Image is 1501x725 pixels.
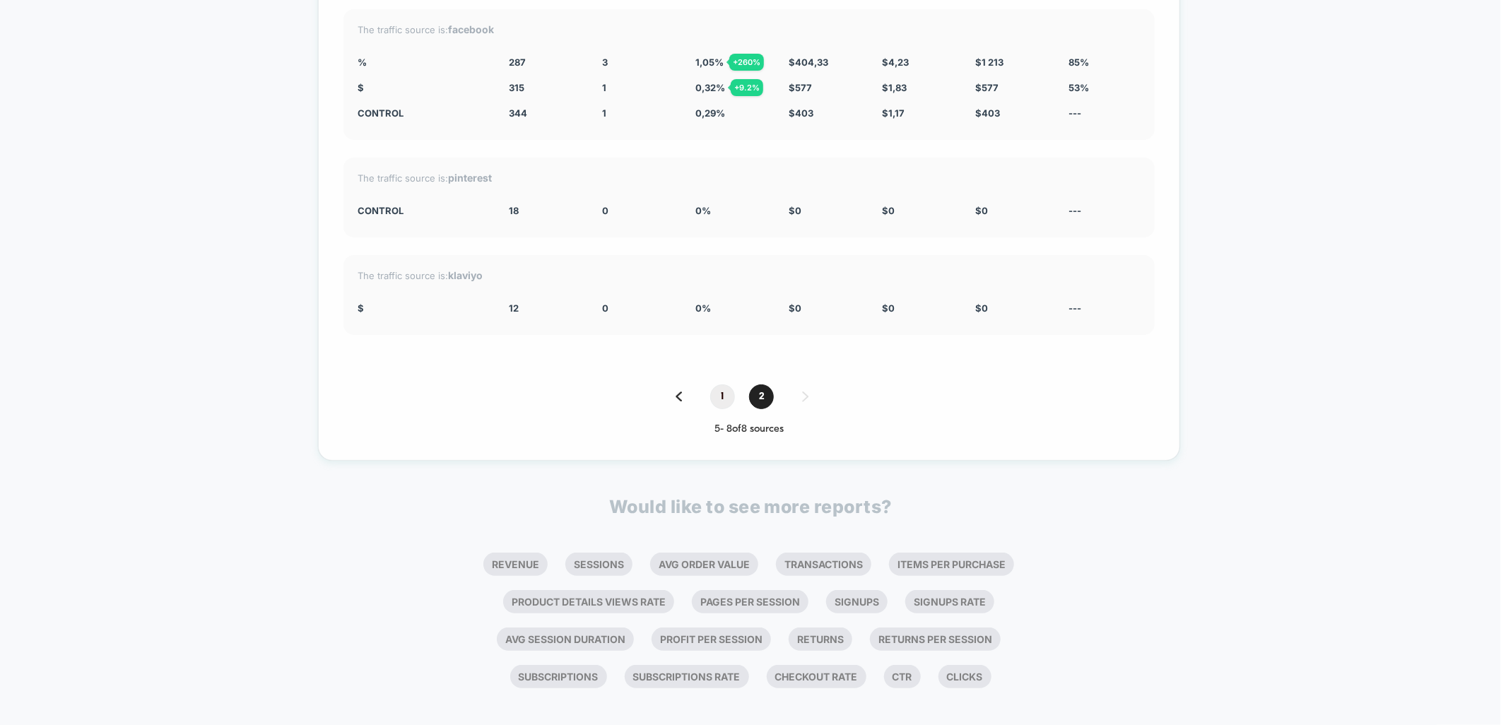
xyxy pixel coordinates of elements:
[889,553,1014,576] li: Items Per Purchase
[882,82,907,93] span: $ 1,83
[789,82,812,93] span: $ 577
[509,82,524,93] span: 315
[1069,302,1141,314] div: ---
[509,205,519,216] span: 18
[652,627,771,651] li: Profit Per Session
[625,665,749,688] li: Subscriptions Rate
[510,665,607,688] li: Subscriptions
[975,302,988,314] span: $ 0
[609,496,892,517] p: Would like to see more reports?
[789,627,852,651] li: Returns
[695,82,725,93] span: 0,32 %
[882,302,895,314] span: $ 0
[884,665,921,688] li: Ctr
[695,205,711,216] span: 0 %
[650,553,758,576] li: Avg Order Value
[749,384,774,409] span: 2
[975,82,999,93] span: $ 577
[731,79,763,96] div: + 9.2 %
[358,172,1141,184] div: The traffic source is:
[882,107,905,119] span: $ 1,17
[358,23,1141,35] div: The traffic source is:
[358,57,488,68] div: %
[882,57,909,68] span: $ 4,23
[358,82,488,93] div: $
[448,172,492,184] strong: pinterest
[695,302,711,314] span: 0 %
[509,107,527,119] span: 344
[882,205,895,216] span: $ 0
[789,57,828,68] span: $ 404,33
[509,57,526,68] span: 287
[789,302,801,314] span: $ 0
[497,627,634,651] li: Avg Session Duration
[692,590,808,613] li: Pages Per Session
[870,627,1001,651] li: Returns Per Session
[358,302,488,314] div: $
[975,57,1003,68] span: $ 1 213
[343,423,1155,435] div: 5 - 8 of 8 sources
[789,205,801,216] span: $ 0
[729,54,764,71] div: + 260 %
[565,553,632,576] li: Sessions
[1069,82,1141,93] div: 53%
[905,590,994,613] li: Signups Rate
[789,107,813,119] span: $ 403
[602,107,606,119] span: 1
[602,302,608,314] span: 0
[358,107,488,119] div: CONTROL
[358,269,1141,281] div: The traffic source is:
[776,553,871,576] li: Transactions
[509,302,519,314] span: 12
[975,205,988,216] span: $ 0
[695,107,725,119] span: 0,29 %
[1069,205,1141,216] div: ---
[710,384,735,409] span: 1
[602,57,608,68] span: 3
[503,590,674,613] li: Product Details Views Rate
[448,269,483,281] strong: klaviyo
[695,57,724,68] span: 1,05 %
[975,107,1000,119] span: $ 403
[826,590,888,613] li: Signups
[1069,107,1141,119] div: ---
[358,205,488,216] div: CONTROL
[767,665,866,688] li: Checkout Rate
[938,665,991,688] li: Clicks
[602,205,608,216] span: 0
[676,391,682,401] img: pagination back
[448,23,494,35] strong: facebook
[602,82,606,93] span: 1
[1069,57,1141,68] div: 85%
[483,553,548,576] li: Revenue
